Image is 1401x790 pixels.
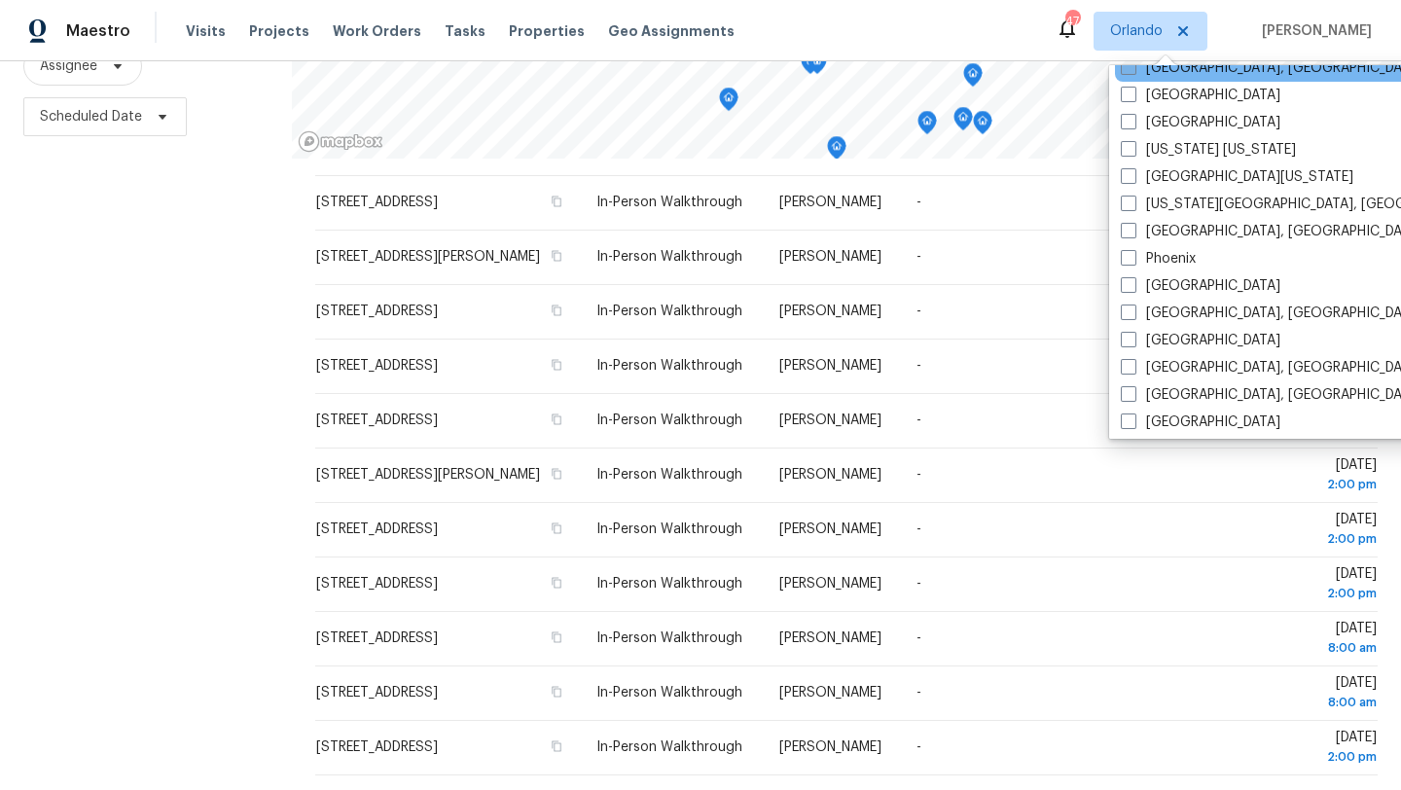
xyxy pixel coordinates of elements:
div: Map marker [973,111,992,141]
div: Map marker [953,107,973,137]
span: [STREET_ADDRESS] [316,196,438,209]
div: 2:00 pm [1236,584,1377,603]
span: - [916,468,921,482]
span: In-Person Walkthrough [596,631,742,645]
span: [DATE] [1236,458,1377,494]
div: Map marker [719,88,738,118]
span: - [916,305,921,318]
span: In-Person Walkthrough [596,577,742,591]
button: Copy Address [548,356,565,374]
label: [GEOGRAPHIC_DATA] [1121,86,1280,105]
span: In-Person Walkthrough [596,305,742,318]
span: [PERSON_NAME] [779,577,881,591]
span: [PERSON_NAME] [779,468,881,482]
span: Assignee [40,56,97,76]
span: [PERSON_NAME] [779,686,881,700]
span: [STREET_ADDRESS] [316,577,438,591]
span: Orlando [1110,21,1163,41]
div: 8:00 am [1236,693,1377,712]
span: [PERSON_NAME] [1254,21,1372,41]
div: 2:00 pm [1236,529,1377,549]
span: [DATE] [1236,567,1377,603]
span: In-Person Walkthrough [596,413,742,427]
span: [PERSON_NAME] [779,305,881,318]
span: [STREET_ADDRESS] [316,359,438,373]
span: Projects [249,21,309,41]
span: [PERSON_NAME] [779,250,881,264]
span: - [916,631,921,645]
span: Properties [509,21,585,41]
span: [DATE] [1236,676,1377,712]
div: 47 [1065,12,1079,31]
span: Visits [186,21,226,41]
div: Map marker [917,111,937,141]
div: Map marker [801,51,820,81]
span: [PERSON_NAME] [779,413,881,427]
span: [PERSON_NAME] [779,359,881,373]
span: [STREET_ADDRESS] [316,413,438,427]
button: Copy Address [548,302,565,319]
span: [STREET_ADDRESS] [316,305,438,318]
span: In-Person Walkthrough [596,740,742,754]
button: Copy Address [548,520,565,537]
label: [US_STATE] [US_STATE] [1121,140,1296,160]
span: - [916,359,921,373]
label: [GEOGRAPHIC_DATA] [1121,413,1280,432]
span: - [916,522,921,536]
span: In-Person Walkthrough [596,196,742,209]
span: [PERSON_NAME] [779,196,881,209]
div: Map marker [963,63,983,93]
span: Scheduled Date [40,107,142,126]
label: [GEOGRAPHIC_DATA][US_STATE] [1121,167,1353,187]
span: Geo Assignments [608,21,735,41]
div: 2:00 pm [1236,747,1377,767]
span: [STREET_ADDRESS][PERSON_NAME] [316,250,540,264]
span: [DATE] [1236,731,1377,767]
span: [PERSON_NAME] [779,522,881,536]
div: 2:00 pm [1236,475,1377,494]
span: - [916,250,921,264]
label: [GEOGRAPHIC_DATA] [1121,276,1280,296]
span: [STREET_ADDRESS] [316,740,438,754]
div: 8:00 am [1236,638,1377,658]
span: In-Person Walkthrough [596,359,742,373]
span: In-Person Walkthrough [596,468,742,482]
span: - [916,686,921,700]
span: In-Person Walkthrough [596,250,742,264]
button: Copy Address [548,574,565,592]
span: - [916,740,921,754]
button: Copy Address [548,683,565,700]
span: Work Orders [333,21,421,41]
a: Mapbox homepage [298,130,383,153]
button: Copy Address [548,193,565,210]
button: Copy Address [548,737,565,755]
span: [STREET_ADDRESS] [316,686,438,700]
span: [STREET_ADDRESS] [316,631,438,645]
span: [STREET_ADDRESS][PERSON_NAME] [316,468,540,482]
span: [STREET_ADDRESS] [316,522,438,536]
span: - [916,577,921,591]
span: - [916,413,921,427]
span: [PERSON_NAME] [779,631,881,645]
span: In-Person Walkthrough [596,686,742,700]
span: [DATE] [1236,513,1377,549]
span: - [916,196,921,209]
label: [GEOGRAPHIC_DATA] [1121,331,1280,350]
label: Phoenix [1121,249,1196,269]
span: In-Person Walkthrough [596,522,742,536]
span: Maestro [66,21,130,41]
span: [PERSON_NAME] [779,740,881,754]
div: Map marker [808,51,827,81]
span: Tasks [445,24,485,38]
label: [GEOGRAPHIC_DATA] [1121,113,1280,132]
button: Copy Address [548,247,565,265]
div: Map marker [827,136,846,166]
span: [DATE] [1236,622,1377,658]
button: Copy Address [548,628,565,646]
